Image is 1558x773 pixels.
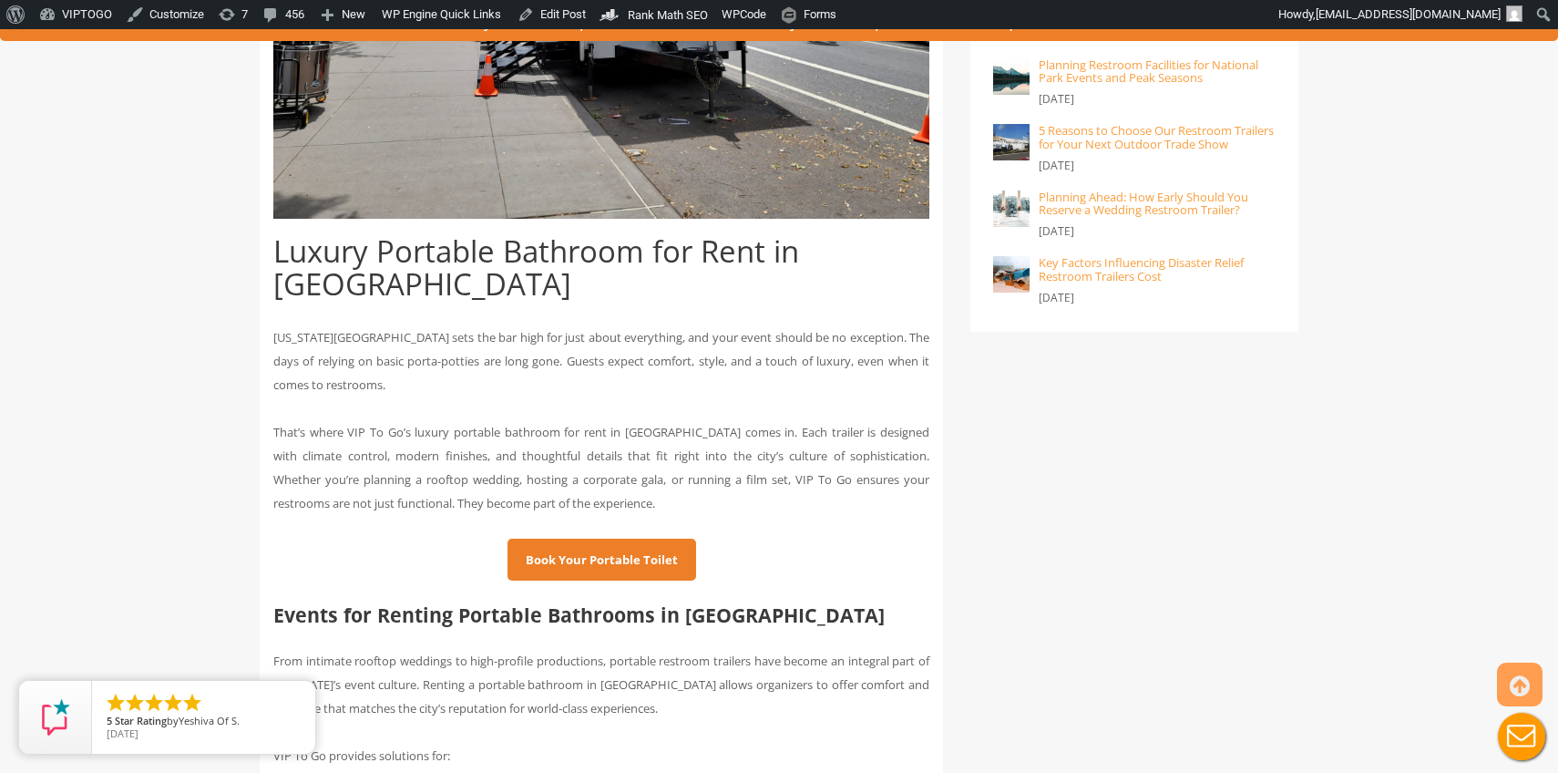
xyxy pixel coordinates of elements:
[115,714,167,727] span: Star Rating
[143,692,165,714] li: 
[507,539,696,581] a: Book Your Portable Toilet
[628,8,708,22] span: Rank Math SEO
[273,235,929,302] h1: Luxury Portable Bathroom for Rent in [GEOGRAPHIC_DATA]
[105,692,127,714] li: 
[1316,7,1501,21] span: [EMAIL_ADDRESS][DOMAIN_NAME]
[993,124,1030,160] img: 5 Reasons to Choose Our Restroom Trailers for Your Next Outdoor Trade Show - VIPTOGO
[107,716,301,728] span: by
[1039,155,1276,177] p: [DATE]
[1039,57,1258,86] a: Planning Restroom Facilities for National Park Events and Peak Seasons
[273,329,929,393] span: [US_STATE][GEOGRAPHIC_DATA] sets the bar high for just about everything, and your event should be...
[1485,700,1558,773] button: Live Chat
[124,692,146,714] li: 
[273,602,885,628] b: Events for Renting Portable Bathrooms in [GEOGRAPHIC_DATA]
[273,653,929,716] span: From intimate rooftop weddings to high-profile productions, portable restroom trailers have becom...
[1039,189,1248,218] a: Planning Ahead: How Early Should You Reserve a Wedding Restroom Trailer?
[993,191,1030,227] img: Planning Ahead: How Early Should You Reserve a Wedding Restroom Trailer? - VIPTOGO
[162,692,184,714] li: 
[273,424,929,511] span: That’s where VIP To Go’s luxury portable bathroom for rent in [GEOGRAPHIC_DATA] comes in. Each tr...
[181,692,203,714] li: 
[1039,221,1276,242] p: [DATE]
[107,714,112,727] span: 5
[1039,88,1276,110] p: [DATE]
[273,747,450,764] span: VIP To Go provides solutions for:
[107,727,138,740] span: [DATE]
[1039,122,1274,151] a: 5 Reasons to Choose Our Restroom Trailers for Your Next Outdoor Trade Show
[1039,287,1276,309] p: [DATE]
[37,699,74,736] img: Review Rating
[179,714,240,727] span: Yeshiva Of S.
[993,256,1030,293] img: Key Factors Influencing Disaster Relief Restroom Trailers Cost - VIPTOGO
[993,58,1030,95] img: Planning Restroom Facilities for National Park Events and Peak Seasons - VIPTOGO
[1039,254,1244,283] a: Key Factors Influencing Disaster Relief Restroom Trailers Cost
